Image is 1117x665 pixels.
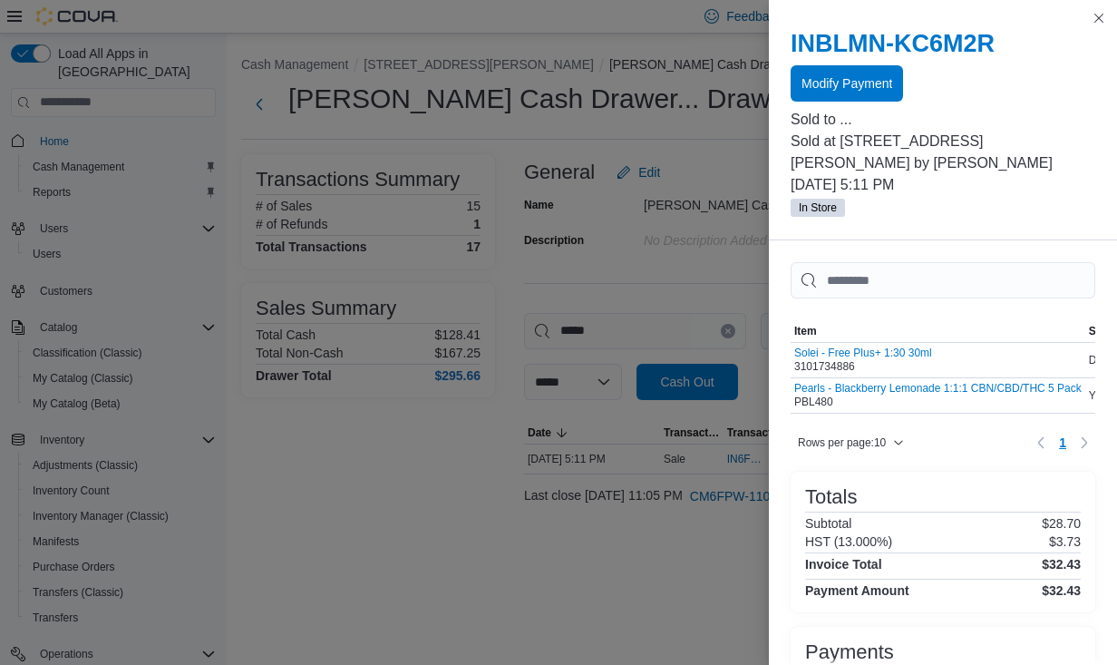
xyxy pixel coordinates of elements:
[1089,324,1112,338] span: SKU
[1049,534,1081,549] p: $3.73
[791,65,903,102] button: Modify Payment
[1073,432,1095,454] button: Next page
[1030,428,1095,457] nav: Pagination for table: MemoryTable from EuiInMemoryTable
[1030,432,1052,454] button: Previous page
[799,200,837,216] span: In Store
[794,347,932,359] button: Solei - Free Plus+ 1:30 30ml
[791,199,845,217] span: In Store
[791,432,911,454] button: Rows per page:10
[791,131,1095,174] p: Sold at [STREET_ADDRESS][PERSON_NAME] by [PERSON_NAME]
[805,557,882,572] h4: Invoice Total
[791,262,1095,298] input: This is a search bar. As you type, the results lower in the page will automatically filter.
[1042,516,1081,531] p: $28.70
[1042,583,1081,598] h4: $32.43
[791,29,1095,58] h2: INBLMN-KC6M2R
[791,109,1095,131] p: Sold to ...
[1042,557,1081,572] h4: $32.43
[805,486,857,508] h3: Totals
[1052,428,1073,457] ul: Pagination for table: MemoryTable from EuiInMemoryTable
[805,534,892,549] h6: HST (13.000%)
[1052,428,1073,457] button: Page 1 of 1
[805,516,851,531] h6: Subtotal
[791,174,1095,196] p: [DATE] 5:11 PM
[1059,434,1066,452] span: 1
[791,320,1085,342] button: Item
[805,583,909,598] h4: Payment Amount
[801,74,892,93] span: Modify Payment
[1088,7,1110,29] button: Close this dialog
[794,382,1082,409] div: PBL480
[794,382,1082,395] button: Pearls - Blackberry Lemonade 1:1:1 CBN/CBD/THC 5 Pack
[794,324,817,338] span: Item
[798,435,886,450] span: Rows per page : 10
[805,641,894,663] h3: Payments
[794,347,932,374] div: 3101734886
